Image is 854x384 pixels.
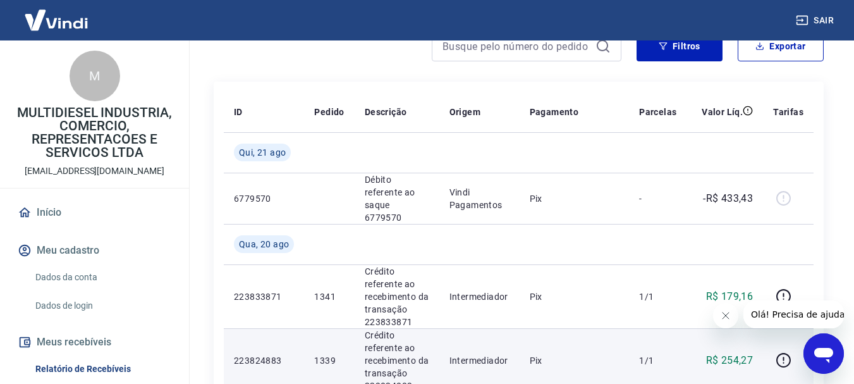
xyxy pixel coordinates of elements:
[449,354,509,367] p: Intermediador
[15,237,174,264] button: Meu cadastro
[239,146,286,159] span: Qui, 21 ago
[713,303,738,328] iframe: Fechar mensagem
[234,106,243,118] p: ID
[706,289,753,304] p: R$ 179,16
[449,290,509,303] p: Intermediador
[314,106,344,118] p: Pedido
[234,192,294,205] p: 6779570
[530,192,619,205] p: Pix
[15,1,97,39] img: Vindi
[239,238,289,251] span: Qua, 20 ago
[530,290,619,303] p: Pix
[639,192,676,205] p: -
[530,106,579,118] p: Pagamento
[314,354,344,367] p: 1339
[706,353,753,368] p: R$ 254,27
[793,9,839,32] button: Sair
[234,354,294,367] p: 223824883
[365,106,407,118] p: Descrição
[639,290,676,303] p: 1/1
[639,106,676,118] p: Parcelas
[637,31,723,61] button: Filtros
[803,333,844,374] iframe: Botão para abrir a janela de mensagens
[10,106,179,159] p: MULTIDIESEL INDUSTRIA, COMERCIO, REPRESENTACOES E SERVICOS LTDA
[703,191,753,206] p: -R$ 433,43
[8,9,106,19] span: Olá! Precisa de ajuda?
[702,106,743,118] p: Valor Líq.
[30,356,174,382] a: Relatório de Recebíveis
[773,106,803,118] p: Tarifas
[639,354,676,367] p: 1/1
[449,106,480,118] p: Origem
[314,290,344,303] p: 1341
[70,51,120,101] div: M
[743,300,844,328] iframe: Mensagem da empresa
[15,328,174,356] button: Meus recebíveis
[738,31,824,61] button: Exportar
[365,173,429,224] p: Débito referente ao saque 6779570
[25,164,164,178] p: [EMAIL_ADDRESS][DOMAIN_NAME]
[449,186,509,211] p: Vindi Pagamentos
[30,264,174,290] a: Dados da conta
[530,354,619,367] p: Pix
[442,37,590,56] input: Busque pelo número do pedido
[234,290,294,303] p: 223833871
[30,293,174,319] a: Dados de login
[365,265,429,328] p: Crédito referente ao recebimento da transação 223833871
[15,199,174,226] a: Início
